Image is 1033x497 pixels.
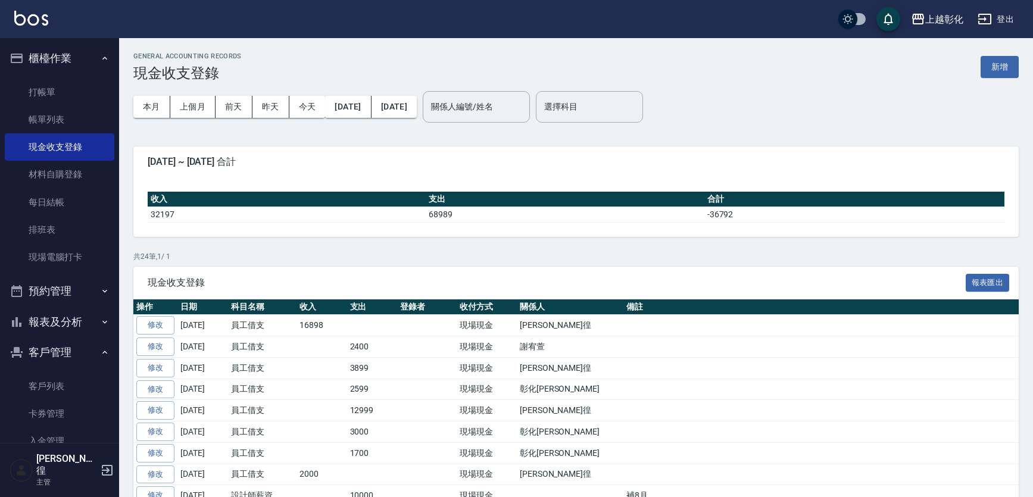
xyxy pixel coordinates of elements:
td: [PERSON_NAME]徨 [517,464,623,485]
td: 現場現金 [457,464,517,485]
th: 收付方式 [457,299,517,315]
td: 2599 [347,379,398,400]
td: [DATE] [177,464,228,485]
a: 每日結帳 [5,189,114,216]
button: [DATE] [325,96,371,118]
a: 排班表 [5,216,114,243]
td: 員工借支 [228,336,297,358]
td: 現場現金 [457,400,517,421]
th: 合計 [704,192,1004,207]
a: 現場電腦打卡 [5,243,114,271]
button: 櫃檯作業 [5,43,114,74]
a: 新增 [981,61,1019,72]
a: 打帳單 [5,79,114,106]
td: 12999 [347,400,398,421]
img: Person [10,458,33,482]
td: [DATE] [177,336,228,358]
a: 客戶列表 [5,373,114,400]
td: 16898 [297,315,347,336]
p: 共 24 筆, 1 / 1 [133,251,1019,262]
button: 本月 [133,96,170,118]
td: [DATE] [177,442,228,464]
a: 修改 [136,423,174,441]
a: 修改 [136,316,174,335]
td: -36792 [704,207,1004,222]
td: [DATE] [177,357,228,379]
h3: 現金收支登錄 [133,65,242,82]
button: 上個月 [170,96,216,118]
td: 現場現金 [457,442,517,464]
td: 員工借支 [228,400,297,421]
a: 現金收支登錄 [5,133,114,161]
button: 報表及分析 [5,307,114,337]
td: [DATE] [177,379,228,400]
p: 主管 [36,477,97,487]
a: 修改 [136,380,174,399]
td: 員工借支 [228,315,297,336]
div: 上越彰化 [925,12,963,27]
span: 現金收支登錄 [148,277,966,289]
a: 修改 [136,401,174,420]
th: 收入 [148,192,426,207]
th: 操作 [133,299,177,315]
button: 預約管理 [5,276,114,307]
a: 報表匯出 [966,276,1010,287]
button: save [876,7,900,31]
td: [DATE] [177,400,228,421]
a: 入金管理 [5,427,114,455]
td: [PERSON_NAME]徨 [517,400,623,421]
td: 3000 [347,421,398,443]
td: [DATE] [177,315,228,336]
th: 支出 [426,192,704,207]
a: 修改 [136,465,174,484]
th: 收入 [297,299,347,315]
td: [PERSON_NAME]徨 [517,357,623,379]
th: 關係人 [517,299,623,315]
a: 材料自購登錄 [5,161,114,188]
th: 備註 [623,299,1019,315]
a: 修改 [136,337,174,356]
td: [PERSON_NAME]徨 [517,315,623,336]
th: 日期 [177,299,228,315]
h2: GENERAL ACCOUNTING RECORDS [133,52,242,60]
a: 修改 [136,444,174,462]
button: 報表匯出 [966,274,1010,292]
span: [DATE] ~ [DATE] 合計 [148,156,1004,168]
a: 帳單列表 [5,106,114,133]
th: 登錄者 [397,299,457,315]
h5: [PERSON_NAME]徨 [36,453,97,477]
img: Logo [14,11,48,26]
td: 68989 [426,207,704,222]
td: 現場現金 [457,357,517,379]
td: 32197 [148,207,426,222]
a: 卡券管理 [5,400,114,427]
td: 彰化[PERSON_NAME] [517,379,623,400]
button: 上越彰化 [906,7,968,32]
td: 員工借支 [228,464,297,485]
td: 現場現金 [457,421,517,443]
button: 登出 [973,8,1019,30]
td: 2400 [347,336,398,358]
td: 3899 [347,357,398,379]
td: 現場現金 [457,315,517,336]
td: 現場現金 [457,379,517,400]
button: 今天 [289,96,326,118]
button: [DATE] [372,96,417,118]
td: [DATE] [177,421,228,443]
button: 新增 [981,56,1019,78]
td: 1700 [347,442,398,464]
td: 員工借支 [228,442,297,464]
button: 昨天 [252,96,289,118]
td: 現場現金 [457,336,517,358]
button: 前天 [216,96,252,118]
a: 修改 [136,359,174,377]
td: 2000 [297,464,347,485]
td: 員工借支 [228,357,297,379]
th: 科目名稱 [228,299,297,315]
td: 彰化[PERSON_NAME] [517,421,623,443]
td: 謝宥萱 [517,336,623,358]
th: 支出 [347,299,398,315]
td: 彰化[PERSON_NAME] [517,442,623,464]
td: 員工借支 [228,379,297,400]
td: 員工借支 [228,421,297,443]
